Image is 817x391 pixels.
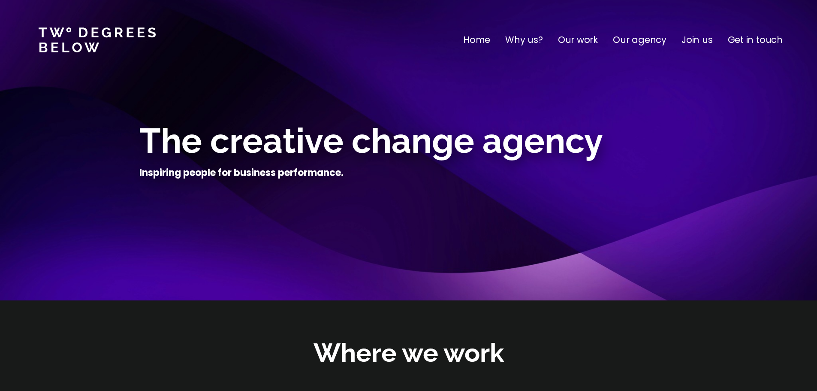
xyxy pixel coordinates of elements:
span: The creative change agency [139,121,603,161]
h2: Where we work [314,336,504,370]
a: Join us [681,33,713,47]
a: Home [463,33,490,47]
a: Our work [558,33,598,47]
a: Why us? [505,33,543,47]
a: Our agency [613,33,666,47]
a: Get in touch [728,33,783,47]
h4: Inspiring people for business performance. [139,167,344,179]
